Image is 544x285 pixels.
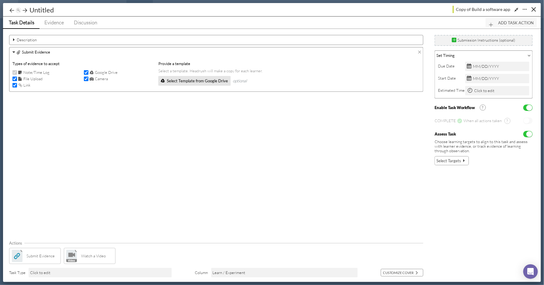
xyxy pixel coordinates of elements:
span: Submit Evidence [26,253,55,259]
span: Add Task Action [489,20,534,25]
span: Task Details [9,19,34,26]
a: Task Details [3,17,40,29]
span: Yes [526,131,532,137]
img: jump-nav [15,8,22,14]
div: optional [233,77,247,84]
span: Select Targets [436,158,461,164]
img: link [66,250,78,262]
h6: COMPLETE When all actions taken [435,117,502,125]
div: Actions [9,240,24,246]
span: Click to edit [474,88,494,93]
h6: Assess Task [435,132,456,136]
button: Select Template from Google Drive [158,76,231,86]
h6: Due Date [438,64,465,68]
span: ? [480,105,486,111]
h6: Task Type [9,270,29,275]
h6: Enable Task Workflow [435,105,475,110]
span: Yes [526,105,532,111]
span: Evidence [44,19,64,26]
button: Customize Cover [381,269,423,276]
div: Submission Instructions (optional) [452,37,515,43]
a: Copy of Build a software app [453,6,511,13]
span: MM/DD/YYYY [473,64,499,69]
label: Types of evidence to accept [12,60,60,67]
span: ? [504,118,511,124]
a: Evidence [40,17,69,28]
h6: Start Date [438,76,465,81]
div: Learn / Experiment [211,268,358,277]
label: Submit Evidence [17,49,50,55]
h6: Choose learning targets to align to this task and assess with learner evidence, or track evidence... [435,139,533,153]
div: Camera [88,76,108,82]
button: Expand/Shrink [503,6,521,13]
div: Open Intercom Messenger [523,264,538,279]
label: Set Timing [436,52,455,59]
span: Copy of Build a software app [456,6,511,12]
label: Provide a template [158,60,190,67]
h6: Estimated Time [438,88,465,93]
h6: Column [195,270,211,275]
span: MM/DD/YYYY [473,76,499,81]
a: Discussion [69,17,102,28]
div: Note/Time Log [17,69,50,76]
div: Untitled [28,5,55,15]
button: Add Task Action [486,18,537,27]
img: link [11,250,23,262]
h6: Select a template. Headrush will make a copy for each learner. [158,69,263,73]
div: File Upload [17,76,43,82]
span: No [524,118,530,124]
div: Link [17,82,30,88]
button: Select Targets [435,156,469,165]
span: Click to edit [30,270,50,275]
span: Discussion [74,19,97,26]
button: Close [529,5,539,14]
span: Watch a Video [81,253,106,259]
label: Description [17,37,37,43]
div: Google Drive [88,69,118,76]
